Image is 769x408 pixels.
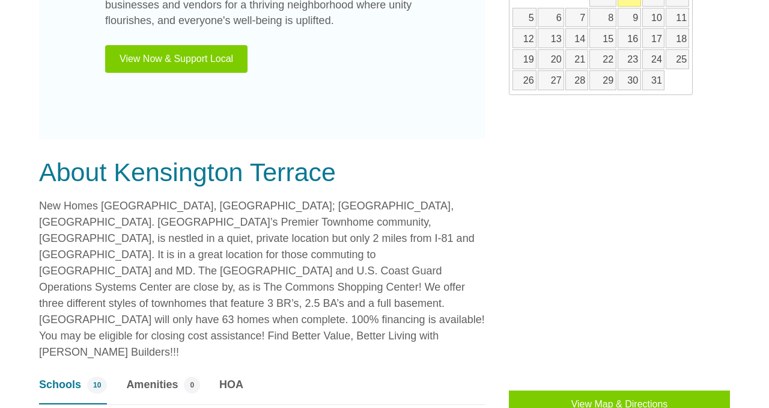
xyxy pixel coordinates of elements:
a: 23 [618,49,641,69]
a: 24 [642,49,665,69]
a: 9 [618,8,641,28]
a: 10 [642,8,665,28]
a: Amenities 0 [126,377,200,404]
a: HOA [219,377,243,404]
span: 10 [87,377,107,394]
a: 8 [589,8,616,28]
a: 29 [589,70,616,90]
span: 0 [184,377,200,394]
button: View Now & Support Local [105,45,248,73]
a: 13 [538,28,564,48]
a: 27 [538,70,564,90]
a: 6 [538,8,564,28]
a: 17 [642,28,665,48]
a: Schools 10 [39,377,107,404]
a: 19 [512,49,536,69]
a: 12 [512,28,536,48]
a: 5 [512,8,536,28]
a: 25 [666,49,689,69]
a: 11 [666,8,689,28]
a: 30 [618,70,641,90]
a: 15 [589,28,616,48]
a: 20 [538,49,564,69]
a: 31 [642,70,665,90]
a: 26 [512,70,536,90]
a: 7 [565,8,588,28]
a: 21 [565,49,588,69]
span: HOA [219,377,243,393]
a: 16 [618,28,641,48]
a: 18 [666,28,689,48]
a: 28 [565,70,588,90]
p: New Homes [GEOGRAPHIC_DATA], [GEOGRAPHIC_DATA]; [GEOGRAPHIC_DATA], [GEOGRAPHIC_DATA]. [GEOGRAPHIC... [39,198,485,360]
h3: About Kensington Terrace [39,157,485,188]
a: 14 [565,28,588,48]
span: Amenities [126,377,178,393]
span: Schools [39,377,81,393]
a: 22 [589,49,616,69]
